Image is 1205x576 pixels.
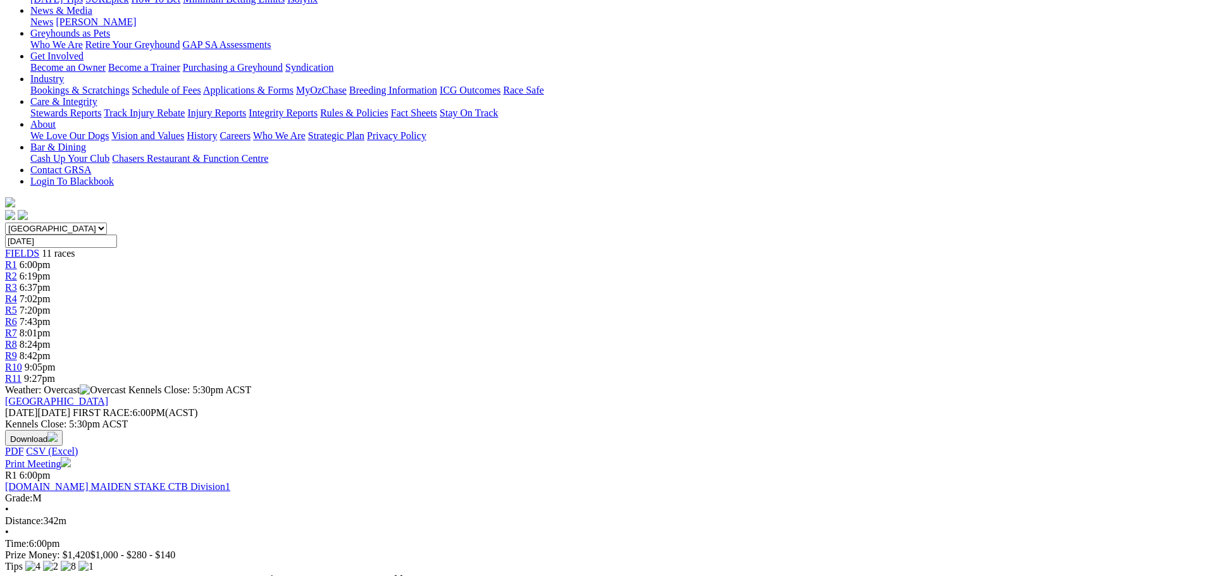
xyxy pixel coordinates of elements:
span: Distance: [5,515,43,526]
img: 2 [43,561,58,572]
div: 342m [5,515,1200,527]
a: Rules & Policies [320,107,388,118]
span: $1,000 - $280 - $140 [90,549,176,560]
a: Industry [30,73,64,84]
a: Retire Your Greyhound [85,39,180,50]
span: 6:00PM(ACST) [73,407,198,418]
span: Kennels Close: 5:30pm ACST [128,384,251,395]
a: Race Safe [503,85,543,95]
a: Cash Up Your Club [30,153,109,164]
div: Industry [30,85,1200,96]
div: About [30,130,1200,142]
span: 11 races [42,248,75,259]
span: • [5,504,9,515]
a: Greyhounds as Pets [30,28,110,39]
a: [DOMAIN_NAME] MAIDEN STAKE CTB Division1 [5,481,230,492]
a: R10 [5,362,22,372]
span: Time: [5,538,29,549]
a: Login To Blackbook [30,176,114,187]
a: Bar & Dining [30,142,86,152]
a: Become a Trainer [108,62,180,73]
img: twitter.svg [18,210,28,220]
span: 8:24pm [20,339,51,350]
img: download.svg [47,432,58,442]
a: Privacy Policy [367,130,426,141]
span: R2 [5,271,17,281]
span: 6:00pm [20,470,51,481]
span: 9:27pm [24,373,55,384]
a: Applications & Forms [203,85,294,95]
a: R4 [5,293,17,304]
a: Who We Are [253,130,306,141]
a: Schedule of Fees [132,85,201,95]
span: Tips [5,561,23,572]
div: 6:00pm [5,538,1200,549]
a: R6 [5,316,17,327]
img: logo-grsa-white.png [5,197,15,207]
a: R11 [5,373,22,384]
img: printer.svg [61,457,71,467]
a: Careers [219,130,250,141]
a: Injury Reports [187,107,246,118]
div: Download [5,446,1200,457]
a: Stay On Track [440,107,498,118]
a: Get Involved [30,51,83,61]
a: Integrity Reports [249,107,318,118]
a: FIELDS [5,248,39,259]
div: M [5,493,1200,504]
div: Bar & Dining [30,153,1200,164]
a: Bookings & Scratchings [30,85,129,95]
a: R7 [5,328,17,338]
span: [DATE] [5,407,38,418]
button: Download [5,430,63,446]
a: R1 [5,259,17,270]
div: Prize Money: $1,420 [5,549,1200,561]
span: FIRST RACE: [73,407,132,418]
a: Fact Sheets [391,107,437,118]
a: CSV (Excel) [26,446,78,457]
a: [PERSON_NAME] [56,16,136,27]
a: Who We Are [30,39,83,50]
a: Breeding Information [349,85,437,95]
span: R9 [5,350,17,361]
a: ICG Outcomes [440,85,500,95]
div: Greyhounds as Pets [30,39,1200,51]
a: About [30,119,56,130]
a: [GEOGRAPHIC_DATA] [5,396,108,407]
span: R1 [5,470,17,481]
img: facebook.svg [5,210,15,220]
span: 7:20pm [20,305,51,316]
a: History [187,130,217,141]
div: News & Media [30,16,1200,28]
a: Become an Owner [30,62,106,73]
a: Chasers Restaurant & Function Centre [112,153,268,164]
a: R8 [5,339,17,350]
div: Care & Integrity [30,107,1200,119]
a: Stewards Reports [30,107,101,118]
span: 7:02pm [20,293,51,304]
a: We Love Our Dogs [30,130,109,141]
a: R3 [5,282,17,293]
span: 6:19pm [20,271,51,281]
a: Purchasing a Greyhound [183,62,283,73]
span: [DATE] [5,407,70,418]
div: Kennels Close: 5:30pm ACST [5,419,1200,430]
a: PDF [5,446,23,457]
span: 7:43pm [20,316,51,327]
img: 8 [61,561,76,572]
a: MyOzChase [296,85,347,95]
a: R5 [5,305,17,316]
span: 9:05pm [25,362,56,372]
a: Care & Integrity [30,96,97,107]
span: 6:37pm [20,282,51,293]
a: Vision and Values [111,130,184,141]
span: 8:42pm [20,350,51,361]
a: GAP SA Assessments [183,39,271,50]
a: News & Media [30,5,92,16]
